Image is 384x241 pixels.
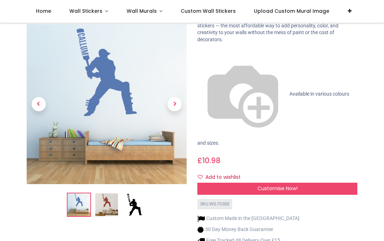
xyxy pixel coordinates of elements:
span: Home [36,7,51,15]
button: Add to wishlistAdd to wishlist [197,171,247,183]
span: Customise Now! [257,185,298,192]
p: Transform any space in minutes with our premium easy-to-apply wall stickers — the most affordable... [197,15,357,43]
a: Previous [27,48,51,160]
img: WS-70388-03 [123,194,146,216]
div: SKU: WS-70388 [197,199,232,209]
img: color-wheel.png [197,49,288,140]
span: 10.98 [202,155,220,166]
i: Add to wishlist [198,175,203,180]
li: 30 Day Money Back Guarantee [197,226,299,234]
img: WS-70388-02 [95,194,118,216]
span: Custom Wall Stickers [181,7,236,15]
span: Previous [32,97,46,112]
span: Next [167,97,182,112]
span: Upload Custom Mural Image [254,7,329,15]
a: Next [163,48,187,160]
span: Wall Murals [127,7,157,15]
li: Custom Made in the [GEOGRAPHIC_DATA] [197,215,299,223]
img: Personalised Name Cricket Wall Sticker [27,25,187,184]
span: £ [197,155,220,166]
span: Wall Stickers [69,7,102,15]
img: Personalised Name Cricket Wall Sticker [68,194,90,216]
